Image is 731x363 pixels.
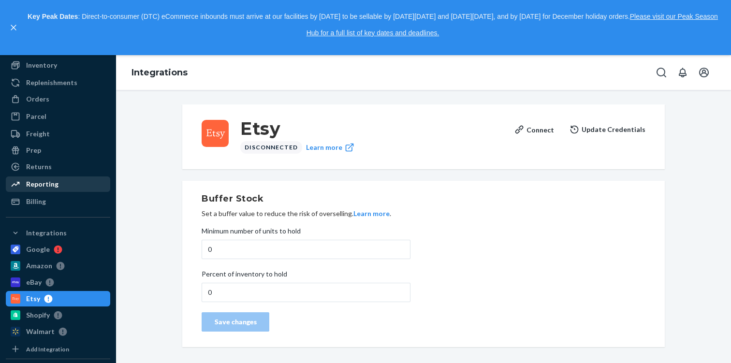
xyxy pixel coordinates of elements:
[28,13,78,20] strong: Key Peak Dates
[673,63,692,82] button: Open notifications
[6,343,110,355] a: Add Integration
[26,277,42,287] div: eBay
[6,307,110,323] a: Shopify
[26,245,50,254] div: Google
[26,162,52,172] div: Returns
[202,226,301,240] span: Minimum number of units to hold
[514,120,554,139] button: Connect
[202,283,410,302] input: Percent of inventory to hold
[26,145,41,155] div: Prep
[353,209,390,218] button: Learn more
[26,294,40,304] div: Etsy
[202,209,645,218] p: Set a buffer value to reduce the risk of overselling. .
[202,312,269,332] button: Save changes
[6,126,110,142] a: Freight
[26,129,50,139] div: Freight
[23,9,722,41] p: : Direct-to-consumer (DTC) eCommerce inbounds must arrive at our facilities by [DATE] to be sella...
[202,240,410,259] input: Minimum number of units to hold
[26,310,50,320] div: Shopify
[124,59,195,87] ol: breadcrumbs
[210,317,261,327] div: Save changes
[6,91,110,107] a: Orders
[6,194,110,209] a: Billing
[6,143,110,158] a: Prep
[17,7,72,15] span: Canlı destek
[514,125,554,135] div: Connect
[570,120,645,139] button: Update Credentials
[9,23,18,32] button: close,
[6,258,110,274] a: Amazon
[6,58,110,73] a: Inventory
[26,112,46,121] div: Parcel
[132,67,188,78] a: Integrations
[6,75,110,90] a: Replenishments
[6,291,110,306] a: Etsy
[306,141,354,153] a: Learn more
[26,197,46,206] div: Billing
[26,345,69,353] div: Add Integration
[202,192,645,205] h2: Buffer Stock
[6,176,110,192] a: Reporting
[6,324,110,339] a: Walmart
[26,179,58,189] div: Reporting
[26,261,52,271] div: Amazon
[26,78,77,87] div: Replenishments
[26,327,55,336] div: Walmart
[694,63,714,82] button: Open account menu
[6,109,110,124] a: Parcel
[240,141,302,153] div: Disconnected
[6,159,110,174] a: Returns
[26,228,67,238] div: Integrations
[26,60,57,70] div: Inventory
[6,225,110,241] button: Integrations
[307,13,718,37] a: Please visit our Peak Season Hub for a full list of key dates and deadlines.
[240,120,507,137] h3: Etsy
[652,63,671,82] button: Open Search Box
[6,275,110,290] a: eBay
[26,94,49,104] div: Orders
[202,269,287,283] span: Percent of inventory to hold
[6,242,110,257] a: Google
